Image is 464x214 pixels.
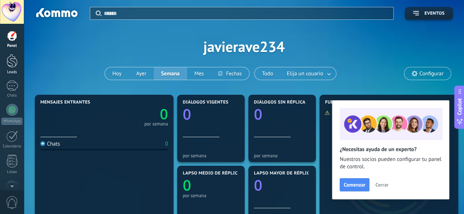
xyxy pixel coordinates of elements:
div: Panel [1,44,23,48]
span: Diálogos vigentes [183,100,229,105]
button: Fechas [211,67,249,80]
span: Copilot [456,98,463,115]
text: 0 [183,175,191,195]
button: Cerrar [372,179,392,190]
div: por semana [183,153,239,158]
button: Mes [187,67,211,80]
div: Chats [1,93,23,98]
span: Cerrar [375,182,388,187]
span: Comenzar [344,182,365,187]
div: Listas [1,170,23,174]
span: Mensajes entrantes [40,100,90,105]
button: Todo [255,67,281,80]
span: Diálogos sin réplica [254,100,306,105]
img: Chats [40,141,45,146]
div: No hay suficientes datos para mostrar [325,110,414,116]
div: por semana [144,122,168,126]
text: 0 [254,104,262,124]
div: Calendario [1,144,23,149]
span: Nuestros socios pueden configurar tu panel de control. [340,156,442,170]
text: 0 [183,104,191,124]
span: Eventos [424,11,445,16]
button: Hoy [105,67,129,80]
button: Semana [154,67,187,80]
div: 0 [165,140,168,147]
button: Comenzar [340,178,369,191]
div: WhatsApp [1,118,22,125]
text: 0 [254,175,262,195]
span: Configurar [419,71,443,77]
button: Eventos [405,7,453,20]
span: Elija un usuario [285,69,325,79]
div: por semana [183,193,239,198]
span: Lapso mayor de réplica [254,171,312,176]
span: Lapso medio de réplica [183,171,241,176]
a: 0 [104,104,168,124]
text: 0 [160,104,168,124]
h2: ¿Necesitas ayuda de un experto? [340,146,442,153]
button: Ayer [129,67,154,80]
button: Elija un usuario [281,67,336,80]
div: por semana [254,153,310,158]
div: Leads [1,70,23,75]
span: Fuentes de leads [325,100,368,105]
div: Chats [40,140,60,147]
